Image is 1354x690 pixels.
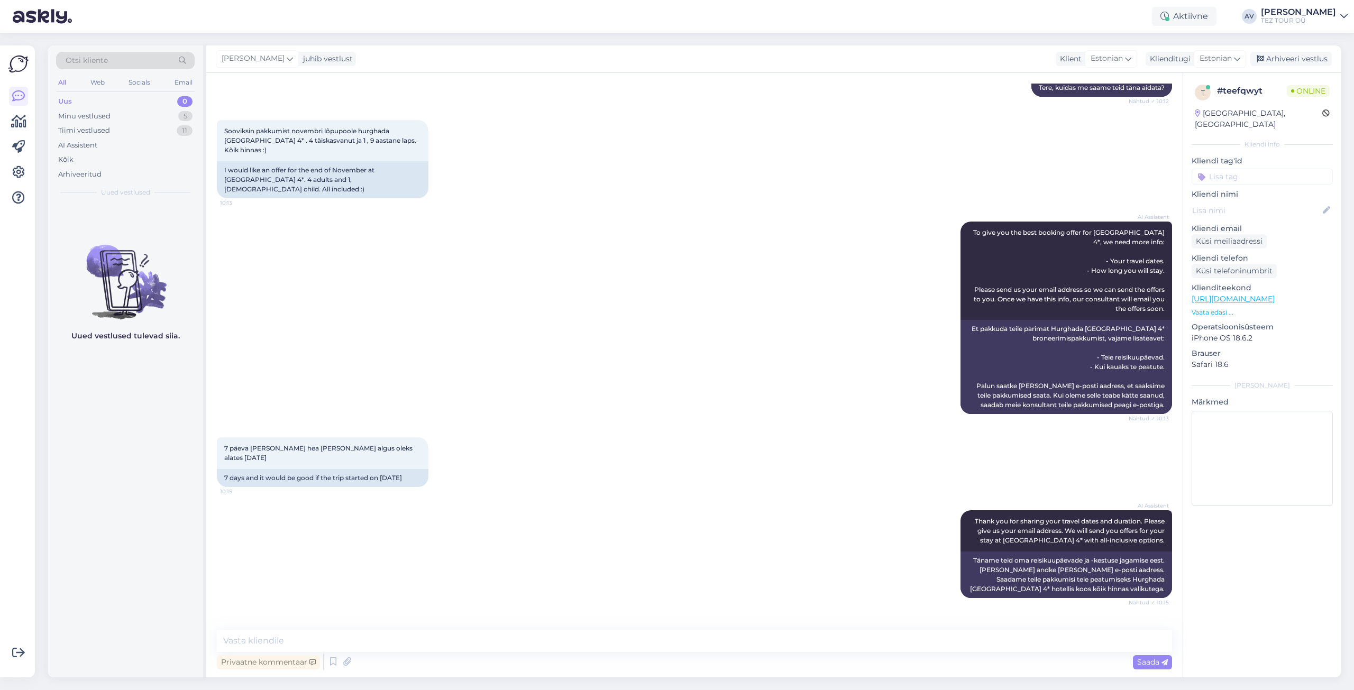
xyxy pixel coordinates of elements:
span: AI Assistent [1129,502,1169,510]
span: AI Assistent [1129,213,1169,221]
p: Uued vestlused tulevad siia. [71,330,180,342]
span: 10:15 [220,487,260,495]
span: 10:13 [220,199,260,207]
span: Saada [1137,657,1168,667]
span: [PERSON_NAME] [222,53,285,65]
p: Märkmed [1192,397,1333,408]
div: Uus [58,96,72,107]
p: Kliendi telefon [1192,253,1333,264]
div: Tiimi vestlused [58,125,110,136]
a: [URL][DOMAIN_NAME] [1192,294,1275,303]
span: 7 päeva [PERSON_NAME] hea [PERSON_NAME] algus oleks alates [DATE] [224,444,414,462]
span: Estonian [1200,53,1232,65]
span: Nähtud ✓ 10:13 [1129,415,1169,422]
div: Küsi telefoninumbrit [1192,264,1277,278]
span: Otsi kliente [66,55,108,66]
div: Klient [1056,53,1082,65]
div: Arhiveeritud [58,169,102,180]
div: All [56,76,68,89]
span: To give you the best booking offer for [GEOGRAPHIC_DATA] 4*, we need more info: - Your travel dat... [973,228,1166,312]
img: Askly Logo [8,54,29,74]
p: Kliendi nimi [1192,189,1333,200]
p: Klienditeekond [1192,282,1333,293]
input: Lisa tag [1192,169,1333,185]
span: Thank you for sharing your travel dates and duration. Please give us your email address. We will ... [975,517,1166,544]
div: Arhiveeri vestlus [1250,52,1332,66]
div: Minu vestlused [58,111,111,122]
p: iPhone OS 18.6.2 [1192,333,1333,344]
div: [GEOGRAPHIC_DATA], [GEOGRAPHIC_DATA] [1195,108,1322,130]
p: Safari 18.6 [1192,359,1333,370]
div: Küsi meiliaadressi [1192,234,1267,249]
div: # teefqwyt [1217,85,1287,97]
div: TEZ TOUR OÜ [1261,16,1336,25]
div: Klienditugi [1146,53,1191,65]
div: AI Assistent [58,140,97,151]
div: Email [172,76,195,89]
div: Kõik [58,154,74,165]
p: Kliendi email [1192,223,1333,234]
div: 5 [178,111,193,122]
div: [PERSON_NAME] [1192,381,1333,390]
div: Tere, kuidas me saame teid täna aidata? [1031,79,1172,97]
img: No chats [48,226,203,321]
div: Web [88,76,107,89]
span: Nähtud ✓ 10:15 [1129,599,1169,606]
span: Online [1287,85,1330,97]
div: AV [1242,9,1257,24]
div: I would like an offer for the end of November at [GEOGRAPHIC_DATA] 4*. 4 adults and 1, [DEMOGRAPH... [217,161,428,198]
div: Socials [126,76,152,89]
p: Brauser [1192,348,1333,359]
span: t [1201,88,1205,96]
div: Privaatne kommentaar [217,655,320,669]
div: 7 days and it would be good if the trip started on [DATE] [217,469,428,487]
span: Uued vestlused [101,188,150,197]
p: Operatsioonisüsteem [1192,321,1333,333]
p: Kliendi tag'id [1192,155,1333,167]
span: Estonian [1091,53,1123,65]
span: Sooviksin pakkumist novembri lõpupoole hurghada [GEOGRAPHIC_DATA] 4* . 4 täiskasvanut ja 1 , 9 aa... [224,127,418,154]
div: Kliendi info [1192,140,1333,149]
div: 11 [177,125,193,136]
div: 0 [177,96,193,107]
div: Et pakkuda teile parimat Hurghada [GEOGRAPHIC_DATA] 4* broneerimispakkumist, vajame lisateavet: -... [960,320,1172,414]
div: [PERSON_NAME] [1261,8,1336,16]
span: Nähtud ✓ 10:12 [1129,97,1169,105]
div: Täname teid oma reisikuupäevade ja -kestuse jagamise eest. [PERSON_NAME] andke [PERSON_NAME] e-po... [960,551,1172,598]
a: [PERSON_NAME]TEZ TOUR OÜ [1261,8,1348,25]
p: Vaata edasi ... [1192,308,1333,317]
input: Lisa nimi [1192,205,1321,216]
div: juhib vestlust [299,53,353,65]
div: Aktiivne [1152,7,1216,26]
